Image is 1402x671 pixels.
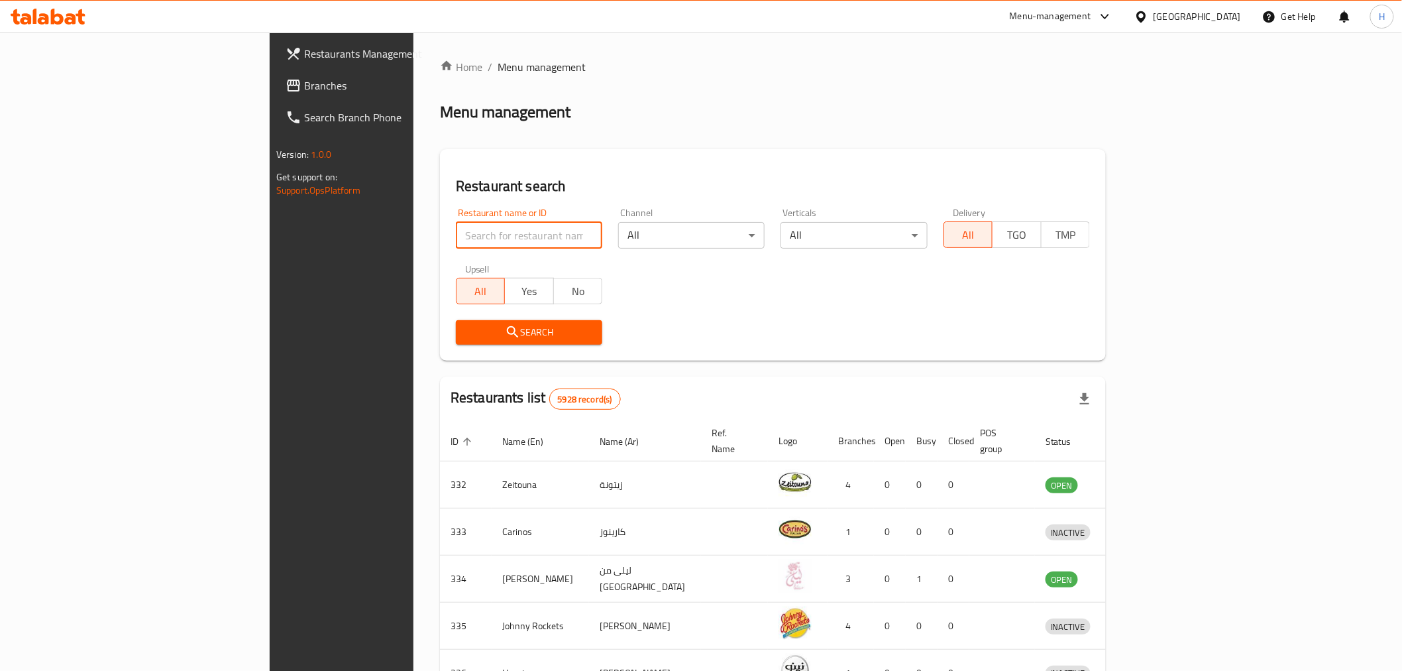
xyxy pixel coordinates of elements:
[712,425,752,457] span: Ref. Name
[550,393,620,406] span: 5928 record(s)
[492,556,589,603] td: [PERSON_NAME]
[465,265,490,274] label: Upsell
[510,282,548,301] span: Yes
[906,509,938,556] td: 0
[559,282,597,301] span: No
[1046,434,1089,450] span: Status
[1046,619,1091,635] div: INACTIVE
[874,556,906,603] td: 0
[440,101,570,123] h2: Menu management
[304,109,493,125] span: Search Branch Phone
[906,461,938,509] td: 0
[502,434,561,450] span: Name (En)
[998,225,1036,245] span: TGO
[492,461,589,509] td: Zeitouna
[440,59,1106,75] nav: breadcrumb
[828,509,874,556] td: 1
[1046,524,1091,540] div: INACTIVE
[589,556,701,603] td: ليلى من [GEOGRAPHIC_DATA]
[779,560,812,593] img: Leila Min Lebnan
[492,509,589,556] td: Carinos
[938,509,969,556] td: 0
[498,59,586,75] span: Menu management
[938,461,969,509] td: 0
[589,509,701,556] td: كارينوز
[953,208,986,217] label: Delivery
[1154,9,1241,24] div: [GEOGRAPHIC_DATA]
[304,46,493,62] span: Restaurants Management
[451,434,476,450] span: ID
[992,221,1041,248] button: TGO
[1046,572,1078,587] span: OPEN
[553,278,602,304] button: No
[874,509,906,556] td: 0
[779,465,812,499] img: Zeitouna
[618,222,765,249] div: All
[1010,9,1091,25] div: Menu-management
[938,603,969,650] td: 0
[944,221,993,248] button: All
[906,421,938,461] th: Busy
[949,225,987,245] span: All
[1046,525,1091,540] span: INACTIVE
[549,389,621,410] div: Total records count
[1069,383,1101,415] div: Export file
[600,434,656,450] span: Name (Ar)
[938,421,969,461] th: Closed
[781,222,927,249] div: All
[275,70,504,101] a: Branches
[768,421,828,461] th: Logo
[466,324,592,341] span: Search
[589,603,701,650] td: [PERSON_NAME]
[456,176,1090,196] h2: Restaurant search
[828,461,874,509] td: 4
[779,607,812,640] img: Johnny Rockets
[456,320,602,345] button: Search
[874,461,906,509] td: 0
[1046,619,1091,635] span: INACTIVE
[1046,572,1078,587] div: OPEN
[1047,225,1085,245] span: TMP
[1046,478,1078,493] span: OPEN
[462,282,500,301] span: All
[906,556,938,603] td: 1
[451,388,621,410] h2: Restaurants list
[980,425,1019,457] span: POS group
[304,78,493,93] span: Branches
[874,603,906,650] td: 0
[1046,477,1078,493] div: OPEN
[828,603,874,650] td: 4
[828,556,874,603] td: 3
[828,421,874,461] th: Branches
[276,146,309,163] span: Version:
[275,38,504,70] a: Restaurants Management
[589,461,701,509] td: زيتونة
[275,101,504,133] a: Search Branch Phone
[311,146,331,163] span: 1.0.0
[906,603,938,650] td: 0
[1041,221,1090,248] button: TMP
[492,603,589,650] td: Johnny Rockets
[504,278,553,304] button: Yes
[874,421,906,461] th: Open
[456,222,602,249] input: Search for restaurant name or ID..
[779,513,812,546] img: Carinos
[938,556,969,603] td: 0
[1379,9,1385,24] span: H
[276,182,360,199] a: Support.OpsPlatform
[456,278,505,304] button: All
[276,168,337,186] span: Get support on:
